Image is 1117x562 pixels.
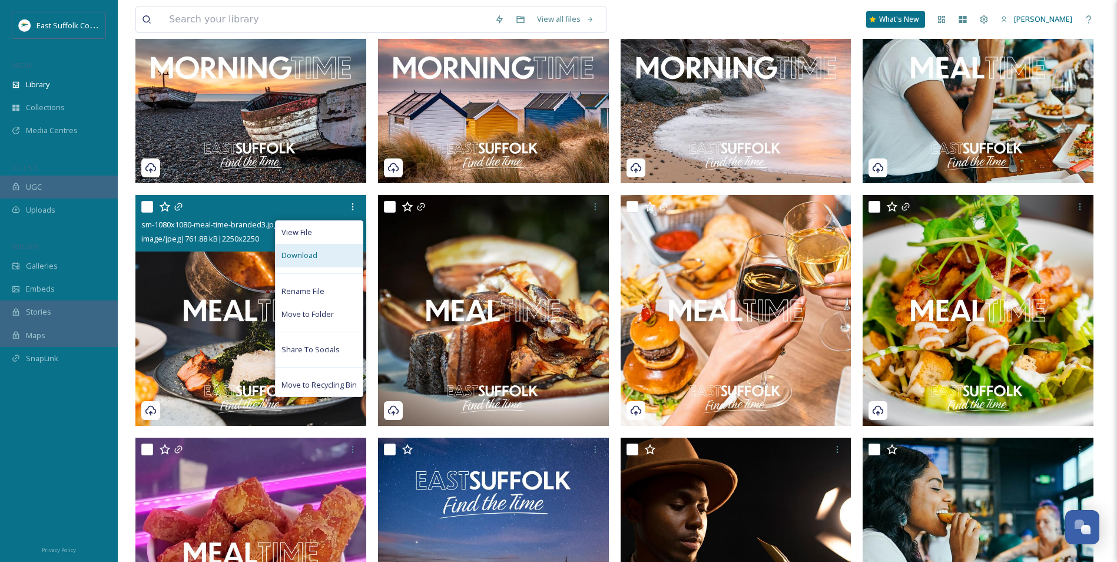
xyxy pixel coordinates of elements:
span: Maps [26,330,45,341]
span: Move to Recycling Bin [281,379,357,391]
span: image/jpeg | 761.88 kB | 2250 x 2250 [141,233,259,244]
span: East Suffolk Council [37,19,106,31]
span: Privacy Policy [42,546,76,554]
span: Download [281,250,317,261]
span: Collections [26,102,65,113]
span: UGC [26,181,42,193]
a: View all files [531,8,600,31]
span: View File [281,227,312,238]
span: WIDGETS [12,242,39,251]
span: MEDIA [12,61,32,70]
span: [PERSON_NAME] [1014,14,1072,24]
span: sm-1080x1080-meal-time-branded3.jpg [141,219,278,230]
span: Uploads [26,204,55,216]
span: Galleries [26,260,58,272]
a: What's New [866,11,925,28]
span: Rename File [281,286,324,297]
span: Embeds [26,283,55,295]
img: sm-1080x1080-meal-time-branded2.jpg [621,195,851,426]
img: sm-1080x1080-meal-time-branded4.jpg [378,195,609,426]
span: Share To Socials [281,344,340,355]
img: sm-1080x1080-meal-time-branded3.jpg [135,195,366,426]
span: Move to Folder [281,309,334,320]
span: COLLECT [12,163,37,172]
a: [PERSON_NAME] [995,8,1078,31]
span: Stories [26,306,51,318]
button: Open Chat [1065,510,1099,544]
span: Media Centres [26,125,78,136]
input: Search your library [163,6,489,32]
img: ESC%20Logo.png [19,19,31,31]
span: SnapLink [26,353,58,364]
img: sm-1080x1080-meal-time-branded5.jpg [863,195,1093,426]
span: Library [26,79,49,90]
a: Privacy Policy [42,542,76,556]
